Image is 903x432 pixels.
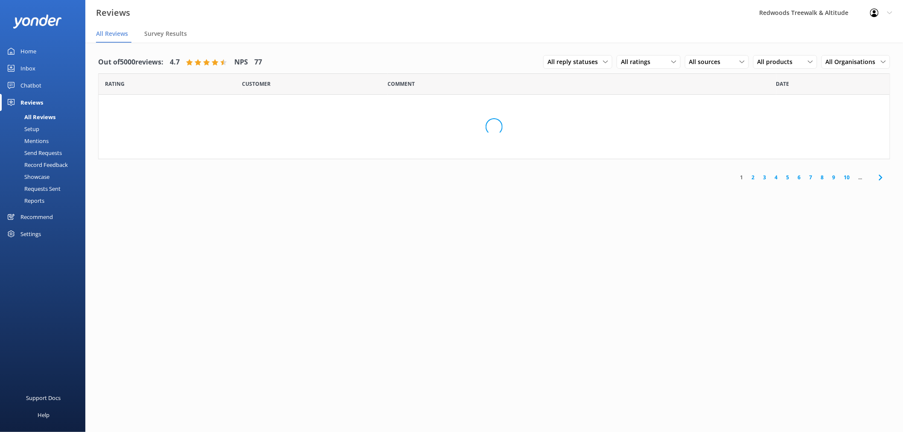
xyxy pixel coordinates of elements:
[548,57,603,67] span: All reply statuses
[5,183,61,195] div: Requests Sent
[98,57,163,68] h4: Out of 5000 reviews:
[5,195,85,207] a: Reports
[757,57,798,67] span: All products
[5,183,85,195] a: Requests Sent
[5,171,50,183] div: Showcase
[771,173,782,181] a: 4
[96,6,130,20] h3: Reviews
[689,57,726,67] span: All sources
[748,173,759,181] a: 2
[5,171,85,183] a: Showcase
[854,173,867,181] span: ...
[840,173,854,181] a: 10
[5,123,85,135] a: Setup
[20,225,41,242] div: Settings
[776,80,789,88] span: Date
[254,57,262,68] h4: 77
[736,173,748,181] a: 1
[828,173,840,181] a: 9
[5,111,85,123] a: All Reviews
[817,173,828,181] a: 8
[20,77,41,94] div: Chatbot
[5,135,49,147] div: Mentions
[5,147,85,159] a: Send Requests
[5,159,68,171] div: Record Feedback
[782,173,794,181] a: 5
[20,94,43,111] div: Reviews
[5,135,85,147] a: Mentions
[20,60,35,77] div: Inbox
[144,29,187,38] span: Survey Results
[20,43,36,60] div: Home
[826,57,881,67] span: All Organisations
[759,173,771,181] a: 3
[621,57,655,67] span: All ratings
[794,173,805,181] a: 6
[805,173,817,181] a: 7
[13,15,62,29] img: yonder-white-logo.png
[38,406,50,423] div: Help
[242,80,271,88] span: Date
[96,29,128,38] span: All Reviews
[5,123,39,135] div: Setup
[388,80,415,88] span: Question
[26,389,61,406] div: Support Docs
[170,57,180,68] h4: 4.7
[20,208,53,225] div: Recommend
[5,111,55,123] div: All Reviews
[5,195,44,207] div: Reports
[234,57,248,68] h4: NPS
[5,159,85,171] a: Record Feedback
[5,147,62,159] div: Send Requests
[105,80,125,88] span: Date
